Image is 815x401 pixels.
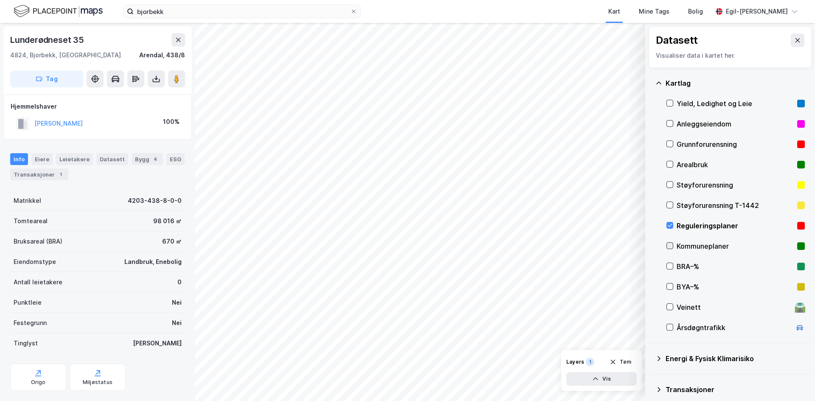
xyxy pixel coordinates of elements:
[656,34,698,47] div: Datasett
[153,216,182,226] div: 98 016 ㎡
[586,358,594,366] div: 1
[14,318,47,328] div: Festegrunn
[134,5,350,18] input: Søk på adresse, matrikkel, gårdeiere, leietakere eller personer
[56,170,65,179] div: 1
[166,153,185,165] div: ESG
[566,359,584,365] div: Layers
[677,160,794,170] div: Arealbruk
[14,4,103,19] img: logo.f888ab2527a4732fd821a326f86c7f29.svg
[96,153,128,165] div: Datasett
[14,257,56,267] div: Eiendomstype
[31,379,46,386] div: Origo
[604,355,637,369] button: Tøm
[666,384,805,395] div: Transaksjoner
[794,302,806,313] div: 🛣️
[677,221,794,231] div: Reguleringsplaner
[151,155,160,163] div: 4
[677,139,794,149] div: Grunnforurensning
[666,78,805,88] div: Kartlag
[677,241,794,251] div: Kommuneplaner
[688,6,703,17] div: Bolig
[83,379,112,386] div: Miljøstatus
[14,196,41,206] div: Matrikkel
[163,117,180,127] div: 100%
[10,70,83,87] button: Tag
[677,322,791,333] div: Årsdøgntrafikk
[172,318,182,328] div: Nei
[608,6,620,17] div: Kart
[124,257,182,267] div: Landbruk, Enebolig
[656,50,804,61] div: Visualiser data i kartet her.
[10,33,86,47] div: Lunderødneset 35
[666,353,805,364] div: Energi & Fysisk Klimarisiko
[639,6,669,17] div: Mine Tags
[177,277,182,287] div: 0
[677,119,794,129] div: Anleggseiendom
[14,277,62,287] div: Antall leietakere
[677,180,794,190] div: Støyforurensning
[14,297,42,308] div: Punktleie
[11,101,185,112] div: Hjemmelshaver
[566,372,637,386] button: Vis
[677,200,794,210] div: Støyforurensning T-1442
[132,153,163,165] div: Bygg
[14,338,38,348] div: Tinglyst
[677,282,794,292] div: BYA–%
[133,338,182,348] div: [PERSON_NAME]
[14,236,62,247] div: Bruksareal (BRA)
[677,98,794,109] div: Yield, Ledighet og Leie
[10,153,28,165] div: Info
[56,153,93,165] div: Leietakere
[172,297,182,308] div: Nei
[162,236,182,247] div: 670 ㎡
[726,6,788,17] div: Egil-[PERSON_NAME]
[14,216,48,226] div: Tomteareal
[31,153,53,165] div: Eiere
[677,261,794,272] div: BRA–%
[773,360,815,401] iframe: Chat Widget
[10,50,121,60] div: 4824, Bjorbekk, [GEOGRAPHIC_DATA]
[677,302,791,312] div: Veinett
[139,50,185,60] div: Arendal, 438/8
[128,196,182,206] div: 4203-438-8-0-0
[10,168,68,180] div: Transaksjoner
